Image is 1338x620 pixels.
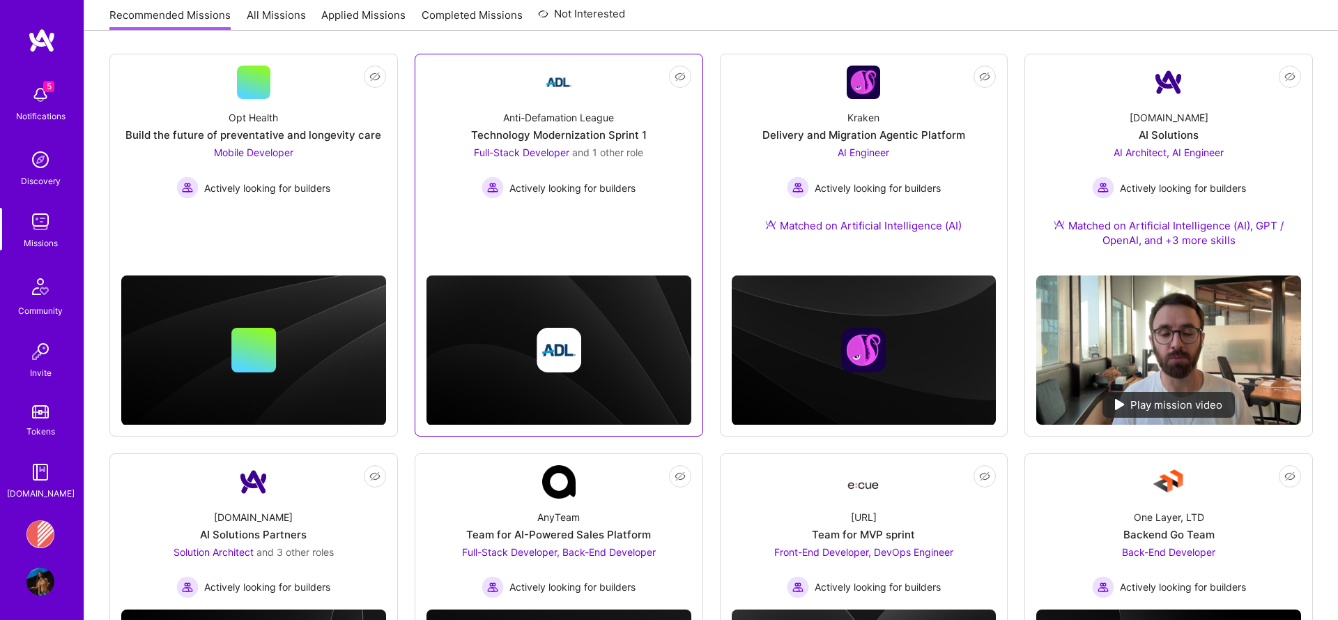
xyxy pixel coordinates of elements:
span: Back-End Developer [1122,546,1215,558]
i: icon EyeClosed [1284,471,1295,482]
a: Completed Missions [422,8,523,31]
a: Company Logo[URL]Team for MVP sprintFront-End Developer, DevOps Engineer Actively looking for bui... [732,465,997,598]
span: Actively looking for builders [509,580,636,594]
img: Company logo [537,328,581,372]
i: icon EyeClosed [369,471,380,482]
img: User Avatar [26,568,54,596]
img: logo [28,28,56,53]
div: Matched on Artificial Intelligence (AI), GPT / OpenAI, and +3 more skills [1036,218,1301,248]
img: bell [26,81,54,109]
img: cover [426,275,691,425]
i: icon EyeClosed [979,471,990,482]
img: No Mission [1036,275,1301,425]
div: Opt Health [229,110,278,125]
div: Notifications [16,109,66,123]
img: Actively looking for builders [176,176,199,199]
img: Ateam Purple Icon [1054,219,1065,230]
img: Company Logo [542,66,576,99]
img: Company logo [841,328,886,372]
div: [DOMAIN_NAME] [214,510,293,524]
div: Delivery and Migration Agentic Platform [762,128,965,142]
i: icon EyeClosed [675,471,686,482]
a: Company Logo[DOMAIN_NAME]AI Solutions PartnersSolution Architect and 3 other rolesActively lookin... [121,465,386,598]
span: Mobile Developer [214,146,293,158]
a: Applied Missions [321,8,406,31]
div: Discovery [21,174,61,188]
img: Banjo Health: AI Coding Tools Enablement Workshop [26,520,54,548]
img: tokens [32,405,49,418]
a: Company LogoAnti-Defamation LeagueTechnology Modernization Sprint 1Full-Stack Developer and 1 oth... [426,66,691,239]
img: guide book [26,458,54,486]
img: Ateam Purple Icon [765,219,776,230]
a: All Missions [247,8,306,31]
div: Build the future of preventative and longevity care [125,128,381,142]
img: play [1115,399,1125,410]
img: Actively looking for builders [482,176,504,199]
div: Backend Go Team [1123,527,1215,542]
a: Opt HealthBuild the future of preventative and longevity careMobile Developer Actively looking fo... [121,66,386,239]
span: Front-End Developer, DevOps Engineer [774,546,953,558]
div: One Layer, LTD [1134,510,1204,524]
div: Tokens [26,424,55,439]
a: Company LogoKrakenDelivery and Migration Agentic PlatformAI Engineer Actively looking for builder... [732,66,997,250]
div: Team for MVP sprint [812,527,915,542]
div: [URL] [851,510,877,524]
a: Recommended Missions [109,8,231,31]
img: Actively looking for builders [176,576,199,598]
i: icon EyeClosed [1284,71,1295,82]
img: Community [24,270,57,303]
img: teamwork [26,208,54,236]
i: icon EyeClosed [675,71,686,82]
div: Community [18,303,63,318]
div: Missions [24,236,58,250]
span: 5 [43,81,54,92]
i: icon EyeClosed [369,71,380,82]
div: Anti-Defamation League [503,110,614,125]
span: AI Engineer [838,146,889,158]
span: Actively looking for builders [1120,181,1246,195]
a: Company LogoAnyTeamTeam for AI-Powered Sales PlatformFull-Stack Developer, Back-End Developer Act... [426,465,691,598]
img: Actively looking for builders [787,576,809,598]
span: Actively looking for builders [204,580,330,594]
div: Team for AI-Powered Sales Platform [466,527,651,542]
img: Company Logo [237,465,270,499]
img: Actively looking for builders [1092,176,1114,199]
img: discovery [26,146,54,174]
span: and 3 other roles [256,546,334,558]
img: Actively looking for builders [787,176,809,199]
a: Not Interested [538,6,625,31]
span: Solution Architect [174,546,254,558]
img: Company Logo [1152,465,1185,499]
span: Full-Stack Developer, Back-End Developer [462,546,656,558]
i: icon EyeClosed [979,71,990,82]
div: Matched on Artificial Intelligence (AI) [765,218,962,233]
img: Company Logo [1152,66,1185,99]
div: AI Solutions [1139,128,1199,142]
div: Technology Modernization Sprint 1 [471,128,647,142]
span: Actively looking for builders [204,181,330,195]
img: Invite [26,338,54,365]
div: Kraken [847,110,879,125]
img: Company Logo [847,469,880,494]
div: Play mission video [1102,392,1235,418]
span: Actively looking for builders [815,580,941,594]
span: Actively looking for builders [509,181,636,195]
img: Actively looking for builders [1092,576,1114,598]
span: Actively looking for builders [1120,580,1246,594]
img: cover [732,275,997,425]
img: Actively looking for builders [482,576,504,598]
span: AI Architect, AI Engineer [1114,146,1224,158]
div: AnyTeam [537,510,580,524]
a: Banjo Health: AI Coding Tools Enablement Workshop [23,520,58,548]
div: AI Solutions Partners [200,527,307,542]
img: Company Logo [847,66,880,99]
div: [DOMAIN_NAME] [7,486,75,501]
a: User Avatar [23,568,58,596]
a: Company Logo[DOMAIN_NAME]AI SolutionsAI Architect, AI Engineer Actively looking for buildersActiv... [1036,66,1301,264]
a: Company LogoOne Layer, LTDBackend Go TeamBack-End Developer Actively looking for buildersActively... [1036,465,1301,598]
span: Actively looking for builders [815,181,941,195]
span: and 1 other role [572,146,643,158]
img: Company Logo [542,465,576,499]
span: Full-Stack Developer [474,146,569,158]
img: cover [121,275,386,425]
